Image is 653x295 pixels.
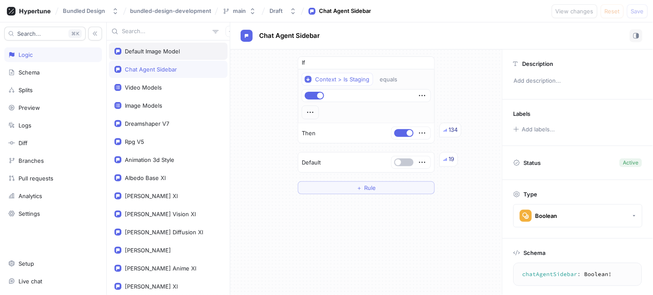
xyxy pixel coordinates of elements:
div: Video Models [125,84,162,91]
span: Search... [17,31,41,36]
div: [PERSON_NAME] Anime Xl [125,265,196,272]
div: [PERSON_NAME] Xl [125,283,178,290]
div: Logic [19,51,33,58]
span: Reset [605,9,620,14]
div: Chat Agent Sidebar [319,7,371,16]
p: Default [302,158,321,167]
div: main [233,7,246,15]
p: Status [524,157,541,169]
div: Setup [19,260,34,267]
div: Settings [19,210,40,217]
div: Logs [19,122,31,129]
input: Search... [122,27,209,36]
span: ＋ [357,185,362,190]
div: Chat Agent Sidebar [125,66,177,73]
div: 134 [449,126,458,134]
div: Draft [269,7,283,15]
span: Rule [365,185,376,190]
div: Animation 3d Style [125,156,174,163]
div: Dreamshaper V7 [125,120,169,127]
button: Bundled Design [59,4,122,18]
div: Context > Is Staging [315,76,369,83]
div: Diff [19,140,28,146]
button: Save [627,4,648,18]
p: Add description... [510,74,646,88]
div: Analytics [19,193,42,199]
p: If [302,59,305,67]
p: Description [523,60,554,67]
button: main [219,4,260,18]
div: Schema [19,69,40,76]
button: Boolean [514,204,643,227]
button: Add labels... [511,124,558,135]
div: Branches [19,157,44,164]
button: Search...K [4,27,86,40]
button: Context > Is Staging [302,73,373,86]
div: Image Models [125,102,162,109]
div: Splits [19,87,33,93]
div: Default Image Model [125,48,180,55]
button: Reset [601,4,624,18]
div: Live chat [19,278,42,285]
div: Boolean [535,212,557,220]
div: Albedo Base Xl [125,174,166,181]
button: ＋Rule [298,181,435,194]
div: [PERSON_NAME] Vision Xl [125,211,196,217]
span: Save [631,9,644,14]
p: Type [524,191,538,198]
textarea: chatAgentSidebar: Boolean! [517,267,638,282]
div: Bundled Design [63,7,105,15]
span: View changes [556,9,594,14]
span: bundled-design-development [130,8,211,14]
span: Chat Agent Sidebar [259,32,320,39]
div: K [68,29,82,38]
p: Then [302,129,316,138]
p: Labels [514,110,531,117]
div: Rpg V5 [125,138,144,145]
div: Pull requests [19,175,53,182]
div: [PERSON_NAME] [125,247,171,254]
div: Active [623,159,639,167]
button: equals [376,73,410,86]
div: 19 [449,155,455,164]
div: [PERSON_NAME] Diffusion Xl [125,229,203,236]
div: Preview [19,104,40,111]
div: equals [380,76,397,83]
button: View changes [552,4,597,18]
button: Draft [266,4,300,18]
div: [PERSON_NAME] Xl [125,193,178,199]
p: Schema [524,249,546,256]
